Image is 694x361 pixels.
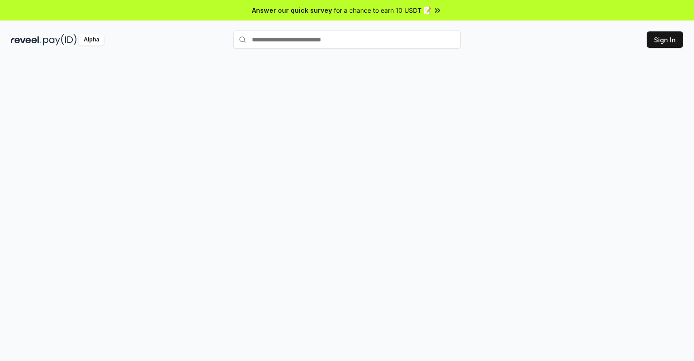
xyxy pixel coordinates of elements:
[11,34,41,46] img: reveel_dark
[43,34,77,46] img: pay_id
[334,5,431,15] span: for a chance to earn 10 USDT 📝
[79,34,104,46] div: Alpha
[647,31,683,48] button: Sign In
[252,5,332,15] span: Answer our quick survey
